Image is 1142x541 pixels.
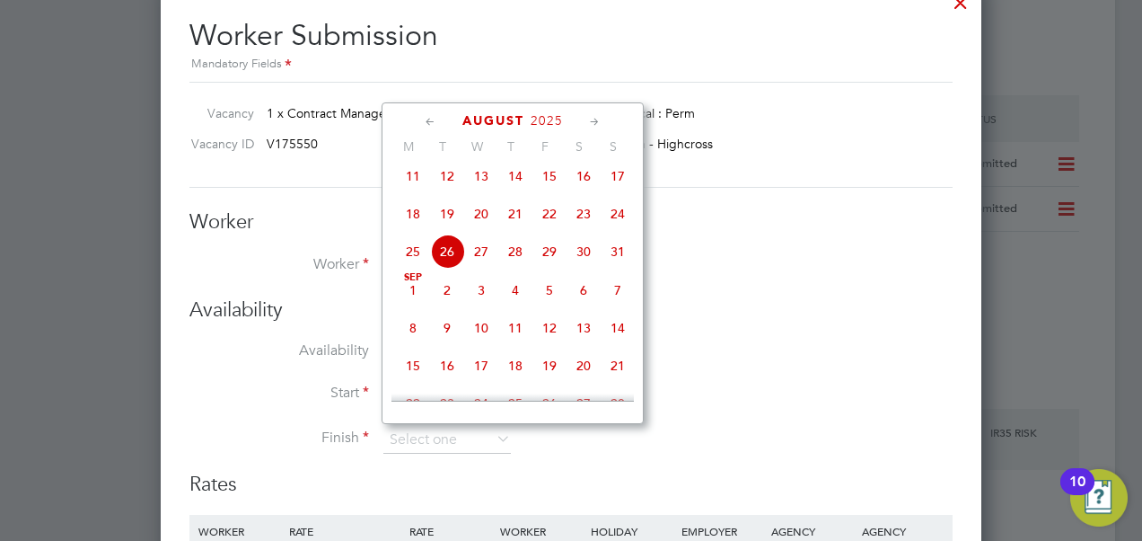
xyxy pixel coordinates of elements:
span: V175550 [267,136,318,152]
span: 28 [498,235,532,269]
span: 2025 [531,113,563,129]
span: 14 [498,159,532,193]
span: 29 [532,235,567,269]
span: 16 [430,349,464,383]
span: 22 [396,386,430,421]
span: 15 [396,349,430,383]
label: Vacancy ID [182,136,254,152]
span: 20 [567,349,601,383]
span: 21 [601,349,635,383]
span: 25 [396,235,430,269]
button: Open Resource Center, 10 new notifications [1070,469,1128,527]
h3: Worker [189,209,953,235]
span: 22 [532,197,567,231]
span: T [494,138,528,155]
span: 5 [532,273,567,307]
span: 21 [498,197,532,231]
span: 12 [430,159,464,193]
span: 20 [464,197,498,231]
span: 26 [430,235,464,269]
label: Availability [189,341,369,360]
span: 13 [567,311,601,345]
span: 11 [396,159,430,193]
span: 24 [464,386,498,421]
span: 1 [396,273,430,307]
span: 17 [601,159,635,193]
span: 30 [567,235,601,269]
input: Select one [383,427,511,454]
span: 9 [430,311,464,345]
span: 27 [567,386,601,421]
span: 10 [464,311,498,345]
span: 18 [498,349,532,383]
span: Hammerson - Highcross [577,136,713,152]
span: 12 [532,311,567,345]
span: 6 [567,273,601,307]
span: 13 [464,159,498,193]
h2: Worker Submission [189,4,953,75]
span: 16 [567,159,601,193]
span: 4 [498,273,532,307]
span: 2 [430,273,464,307]
span: 18 [396,197,430,231]
span: 28 [601,386,635,421]
div: 10 [1069,482,1085,505]
label: Start [189,384,369,403]
span: 8 [396,311,430,345]
span: T [426,138,460,155]
span: 7 [601,273,635,307]
span: 25 [498,386,532,421]
span: 1 x Contract Manager - Contract… [267,105,464,121]
span: 27 [464,235,498,269]
span: 15 [532,159,567,193]
span: M [391,138,426,155]
span: F [528,138,562,155]
span: August [462,113,524,129]
span: 14 [601,311,635,345]
span: 3 [464,273,498,307]
h3: Rates [189,472,953,498]
h3: Availability [189,297,953,324]
label: Worker [189,255,369,274]
label: Finish [189,429,369,448]
span: 19 [532,349,567,383]
span: 24 [601,197,635,231]
span: W [460,138,494,155]
span: S [596,138,630,155]
span: 17 [464,349,498,383]
span: 11 [498,311,532,345]
span: 23 [430,386,464,421]
label: Vacancy [182,105,254,121]
span: 31 [601,235,635,269]
div: Mandatory Fields [189,55,953,75]
span: 19 [430,197,464,231]
span: 26 [532,386,567,421]
span: Sep [396,273,430,282]
span: S [562,138,596,155]
span: 23 [567,197,601,231]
